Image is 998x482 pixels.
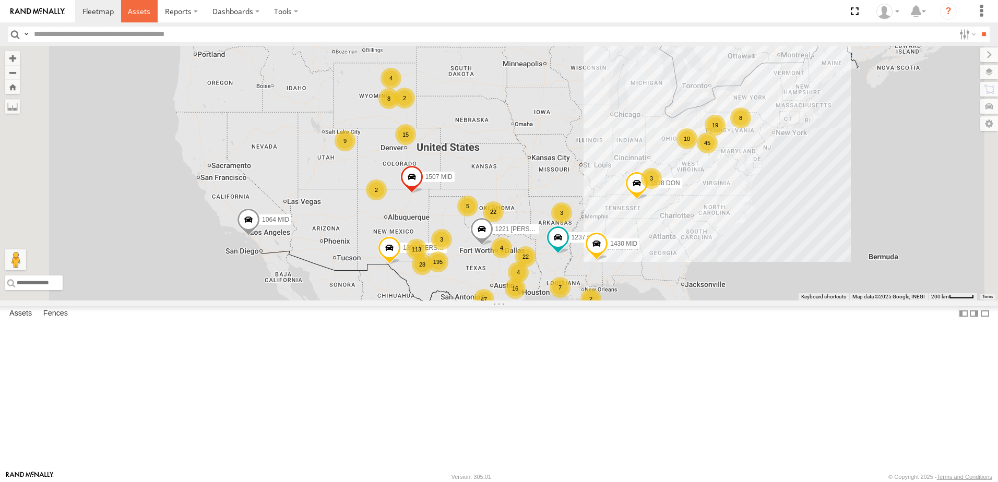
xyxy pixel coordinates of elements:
a: Terms and Conditions [937,474,992,480]
button: Keyboard shortcuts [801,293,846,300]
img: rand-logo.svg [10,8,65,15]
span: 1237 CTR [572,234,600,241]
button: Zoom in [5,51,20,65]
a: Terms [982,295,993,299]
div: Derrick Ball [873,4,903,19]
span: 1430 MID [610,240,637,248]
div: 3 [431,229,452,250]
a: Visit our Website [6,472,54,482]
div: 8 [378,88,399,109]
label: Map Settings [980,116,998,131]
div: 45 [697,132,718,153]
span: 1518 DON [650,179,680,187]
div: 195 [427,251,448,272]
span: 1507 MID [425,173,453,180]
label: Measure [5,99,20,114]
div: 15 [395,124,416,145]
div: 2 [366,179,387,200]
div: 22 [483,201,504,222]
div: 19 [705,115,726,136]
div: 4 [381,68,401,89]
div: 16 [505,278,526,299]
span: Map data ©2025 Google, INEGI [852,294,925,299]
button: Zoom out [5,65,20,80]
div: 2 [580,288,601,309]
div: 2 [394,88,415,109]
div: 28 [412,254,433,275]
div: 3 [641,168,662,189]
div: 47 [473,289,494,310]
button: Map Scale: 200 km per 44 pixels [928,293,977,300]
div: 8 [730,107,751,128]
button: Zoom Home [5,80,20,94]
div: 22 [515,246,536,267]
div: 113 [406,239,427,260]
label: Dock Summary Table to the Left [958,306,969,321]
div: © Copyright 2025 - [888,474,992,480]
button: Drag Pegman onto the map to open Street View [5,249,26,270]
label: Dock Summary Table to the Right [969,306,979,321]
label: Hide Summary Table [980,306,990,321]
div: 3 [551,202,572,223]
i: ? [940,3,957,20]
span: 1064 MID [262,216,289,223]
div: 7 [454,300,475,321]
span: 1394 [PERSON_NAME] [403,245,470,252]
div: 7 [550,277,571,298]
div: Version: 305.01 [452,474,491,480]
span: 200 km [931,294,949,299]
div: 5 [457,196,478,216]
span: 1221 [PERSON_NAME] [495,226,563,233]
div: 10 [676,128,697,149]
label: Assets [4,306,37,321]
div: 4 [491,237,512,258]
label: Fences [38,306,73,321]
div: 9 [335,130,355,151]
label: Search Query [22,27,30,42]
label: Search Filter Options [955,27,978,42]
div: 4 [508,262,529,283]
